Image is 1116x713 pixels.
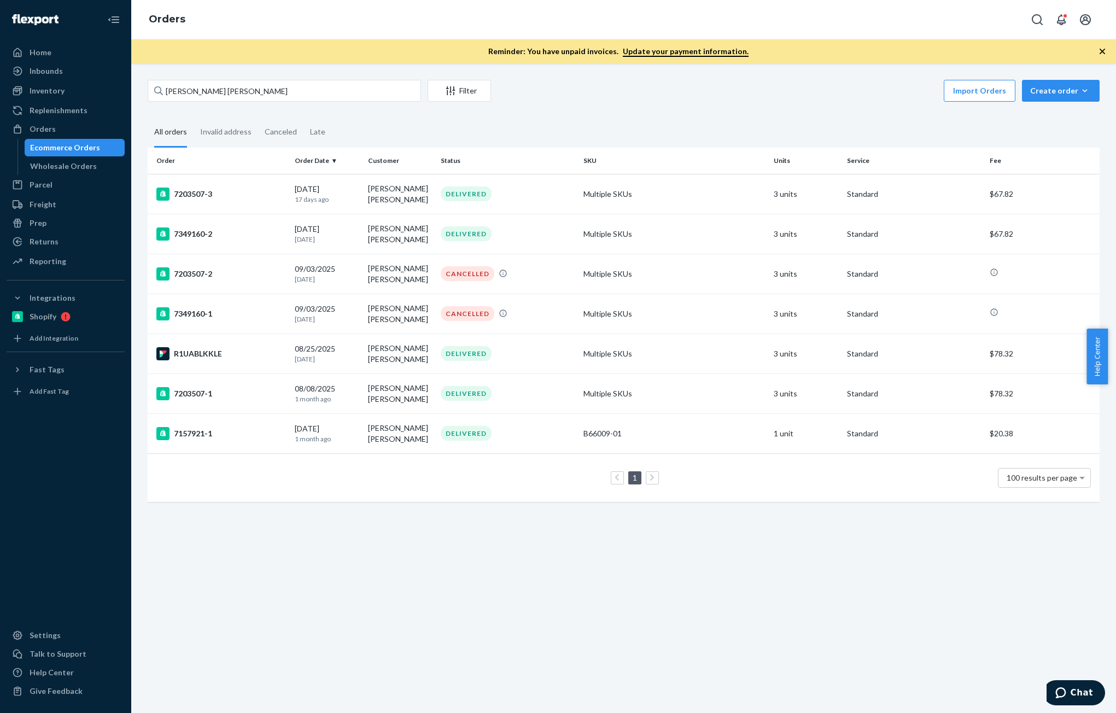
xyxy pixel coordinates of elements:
div: Replenishments [30,105,87,116]
div: DELIVERED [441,186,492,201]
div: Inbounds [30,66,63,77]
p: [DATE] [295,274,359,284]
div: Returns [30,236,59,247]
div: 09/03/2025 [295,264,359,284]
button: Filter [428,80,491,102]
a: Home [7,44,125,61]
div: 7203507-1 [156,387,286,400]
div: CANCELLED [441,306,494,321]
div: Canceled [265,118,297,146]
a: Ecommerce Orders [25,139,125,156]
td: 3 units [769,294,843,334]
p: 1 month ago [295,434,359,443]
p: Standard [847,348,981,359]
a: Reporting [7,253,125,270]
div: DELIVERED [441,346,492,361]
div: DELIVERED [441,386,492,401]
p: Standard [847,308,981,319]
div: Prep [30,218,46,229]
a: Freight [7,196,125,213]
a: Add Integration [7,330,125,347]
div: Shopify [30,311,56,322]
button: Talk to Support [7,645,125,663]
p: Standard [847,268,981,279]
a: Orders [149,13,185,25]
div: Parcel [30,179,52,190]
p: Standard [847,189,981,200]
td: Multiple SKUs [579,214,769,254]
td: $78.32 [985,334,1100,373]
div: Orders [30,124,56,135]
td: [PERSON_NAME] [PERSON_NAME] [364,174,436,214]
span: 100 results per page [1007,473,1077,482]
input: Search orders [148,80,421,102]
a: Inventory [7,82,125,100]
td: 3 units [769,174,843,214]
th: Units [769,148,843,174]
a: Add Fast Tag [7,383,125,400]
div: Inventory [30,85,65,96]
div: Give Feedback [30,686,83,697]
div: [DATE] [295,224,359,244]
button: Close Navigation [103,9,125,31]
ol: breadcrumbs [140,4,194,36]
a: Inbounds [7,62,125,80]
td: Multiple SKUs [579,174,769,214]
a: Wholesale Orders [25,157,125,175]
div: Add Fast Tag [30,387,69,396]
a: Prep [7,214,125,232]
div: Filter [428,85,490,96]
div: Add Integration [30,334,78,343]
div: Late [310,118,325,146]
div: Integrations [30,293,75,303]
div: 08/25/2025 [295,343,359,364]
div: 7157921-1 [156,427,286,440]
a: Shopify [7,308,125,325]
button: Integrations [7,289,125,307]
td: 3 units [769,214,843,254]
td: [PERSON_NAME] [PERSON_NAME] [364,214,436,254]
td: $20.38 [985,413,1100,453]
button: Open Search Box [1026,9,1048,31]
div: Invalid address [200,118,252,146]
td: [PERSON_NAME] [PERSON_NAME] [364,373,436,413]
button: Open notifications [1050,9,1072,31]
img: Flexport logo [12,14,59,25]
div: Fast Tags [30,364,65,375]
td: [PERSON_NAME] [PERSON_NAME] [364,294,436,334]
td: [PERSON_NAME] [PERSON_NAME] [364,334,436,373]
td: $67.82 [985,174,1100,214]
th: SKU [579,148,769,174]
iframe: To enrich screen reader interactions, please activate Accessibility in Grammarly extension settings [1047,680,1105,708]
div: CANCELLED [441,266,494,281]
div: Settings [30,630,61,641]
a: Returns [7,233,125,250]
div: R1UABLKKLE [156,347,286,360]
td: [PERSON_NAME] [PERSON_NAME] [364,413,436,453]
button: Fast Tags [7,361,125,378]
div: DELIVERED [441,226,492,241]
div: 7349160-1 [156,307,286,320]
td: $78.32 [985,373,1100,413]
div: 7203507-3 [156,188,286,201]
div: 7203507-2 [156,267,286,280]
th: Service [843,148,985,174]
th: Status [436,148,579,174]
a: Replenishments [7,102,125,119]
button: Give Feedback [7,682,125,700]
th: Order Date [290,148,363,174]
div: 7349160-2 [156,227,286,241]
p: [DATE] [295,314,359,324]
p: Standard [847,229,981,239]
div: Freight [30,199,56,210]
a: Orders [7,120,125,138]
div: Home [30,47,51,58]
div: DELIVERED [441,426,492,441]
div: All orders [154,118,187,148]
a: Page 1 is your current page [630,473,639,482]
a: Settings [7,627,125,644]
button: Help Center [1086,329,1108,384]
div: Reporting [30,256,66,267]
